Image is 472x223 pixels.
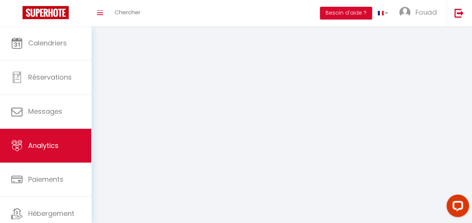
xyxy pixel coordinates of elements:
span: Hébergement [28,209,74,218]
iframe: LiveChat chat widget [440,191,472,223]
span: Paiements [28,175,63,184]
span: Messages [28,107,62,116]
img: logout [454,8,464,18]
span: Calendriers [28,38,67,48]
span: Réservations [28,72,72,82]
span: Chercher [115,8,140,16]
button: Besoin d'aide ? [320,7,372,20]
img: ... [399,7,410,18]
span: Fouad [415,8,437,17]
img: Super Booking [23,6,69,19]
span: Analytics [28,141,59,150]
